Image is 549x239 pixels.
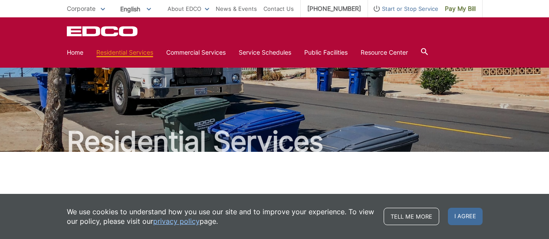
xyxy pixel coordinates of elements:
[67,26,139,36] a: EDCD logo. Return to the homepage.
[304,48,348,57] a: Public Facilities
[168,4,209,13] a: About EDCO
[96,48,153,57] a: Residential Services
[384,208,439,225] a: Tell me more
[216,4,257,13] a: News & Events
[445,4,476,13] span: Pay My Bill
[448,208,483,225] span: I agree
[67,48,83,57] a: Home
[263,4,294,13] a: Contact Us
[67,5,95,12] span: Corporate
[361,48,408,57] a: Resource Center
[239,48,291,57] a: Service Schedules
[166,48,226,57] a: Commercial Services
[153,216,200,226] a: privacy policy
[67,207,375,226] p: We use cookies to understand how you use our site and to improve your experience. To view our pol...
[67,128,483,155] h1: Residential Services
[114,2,158,16] span: English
